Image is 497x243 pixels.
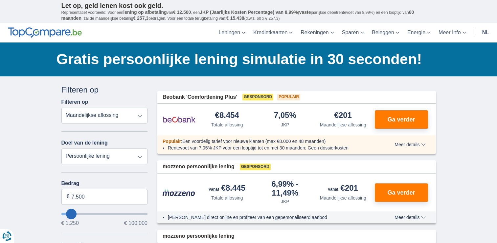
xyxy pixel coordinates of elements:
div: Totale aflossing [211,195,243,201]
a: Kredietkaarten [249,23,297,42]
div: €8.445 [209,184,245,193]
a: nl [478,23,493,42]
div: €8.454 [215,111,239,120]
a: Meer Info [435,23,470,42]
span: Gesponsord [242,94,273,100]
div: Maandelijkse aflossing [320,121,366,128]
img: TopCompare [8,27,82,38]
span: Gesponsord [240,164,271,170]
a: Energie [403,23,435,42]
div: : [157,138,376,145]
div: JKP [281,198,289,205]
span: Meer details [395,142,425,147]
label: Filteren op [61,99,88,105]
p: Let op, geld lenen kost ook geld. [61,2,436,10]
span: vaste [299,10,311,15]
img: product.pl.alt Mozzeno [163,189,195,196]
span: € 15.438 [226,15,244,21]
p: Representatief voorbeeld: Voor een van , een ( jaarlijkse debetrentevoet van 8,99%) en een loopti... [61,10,436,21]
div: JKP [281,121,289,128]
button: Meer details [390,142,430,147]
a: Leningen [215,23,249,42]
span: Ga verder [387,117,415,122]
label: Doel van de lening [61,140,108,146]
label: Bedrag [61,180,148,186]
span: € 257,3 [133,15,148,21]
span: Meer details [395,215,425,220]
input: wantToBorrow [61,213,148,215]
li: Rentevoet van 7,05% JKP voor een looptijd tot en met 30 maanden; Geen dossierkosten [168,145,371,151]
div: Maandelijkse aflossing [320,195,366,201]
span: Populair [163,139,181,144]
span: Beobank 'Comfortlening Plus' [163,94,237,101]
span: 60 maanden [61,10,414,21]
img: product.pl.alt Beobank [163,111,195,128]
button: Ga verder [375,183,428,202]
span: lening op afbetaling [123,10,167,15]
span: € 12.500 [173,10,191,15]
h1: Gratis persoonlijke lening simulatie in 30 seconden! [56,49,436,69]
div: 6,99% [259,180,312,197]
li: [PERSON_NAME] direct online en profiteer van een gepersonaliseerd aanbod [168,214,371,221]
a: Sparen [338,23,368,42]
div: Filteren op [61,84,148,95]
div: €201 [328,184,358,193]
span: JKP (Jaarlijks Kosten Percentage) van 8,99% [200,10,298,15]
span: mozzeno persoonlijke lening [163,232,235,240]
span: € [67,193,70,201]
span: Een voordelig tarief voor nieuwe klanten (max €8.000 en 48 maanden) [182,139,326,144]
span: € 100.000 [124,221,147,226]
span: Ga verder [387,190,415,196]
button: Meer details [390,215,430,220]
div: €201 [334,111,352,120]
span: € 1.250 [61,221,79,226]
div: Totale aflossing [211,121,243,128]
div: 7,05% [274,111,296,120]
span: mozzeno persoonlijke lening [163,163,235,171]
a: Rekeningen [297,23,338,42]
a: Beleggen [368,23,403,42]
span: Populair [277,94,300,100]
button: Ga verder [375,110,428,129]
